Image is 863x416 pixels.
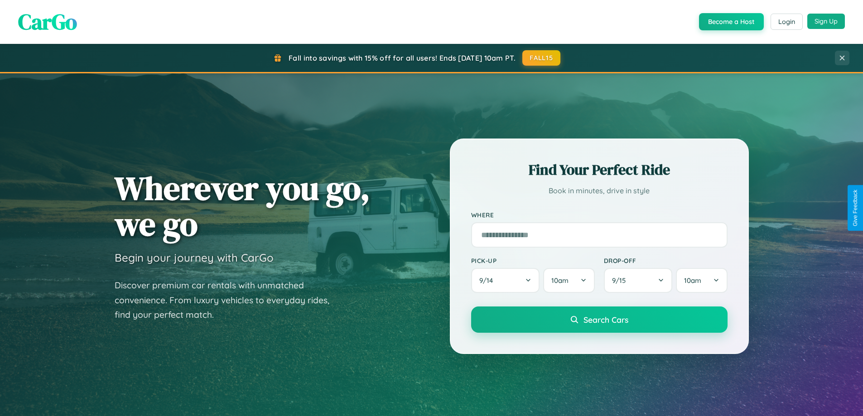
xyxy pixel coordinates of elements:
span: Search Cars [583,315,628,325]
button: 9/14 [471,268,540,293]
button: Sign Up [807,14,845,29]
button: Become a Host [699,13,764,30]
button: 10am [543,268,594,293]
h1: Wherever you go, we go [115,170,370,242]
label: Where [471,211,728,219]
span: Fall into savings with 15% off for all users! Ends [DATE] 10am PT. [289,53,516,62]
span: CarGo [18,7,77,37]
button: Search Cars [471,306,728,333]
h3: Begin your journey with CarGo [115,251,274,264]
p: Book in minutes, drive in style [471,184,728,197]
p: Discover premium car rentals with unmatched convenience. From luxury vehicles to everyday rides, ... [115,278,341,322]
button: 10am [676,268,727,293]
label: Pick-up [471,257,595,264]
span: 9 / 14 [479,276,497,285]
button: FALL15 [522,50,560,66]
label: Drop-off [604,257,728,264]
button: Login [771,14,803,30]
h2: Find Your Perfect Ride [471,160,728,180]
div: Give Feedback [852,190,858,226]
span: 10am [684,276,701,285]
span: 10am [551,276,569,285]
button: 9/15 [604,268,673,293]
span: 9 / 15 [612,276,630,285]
